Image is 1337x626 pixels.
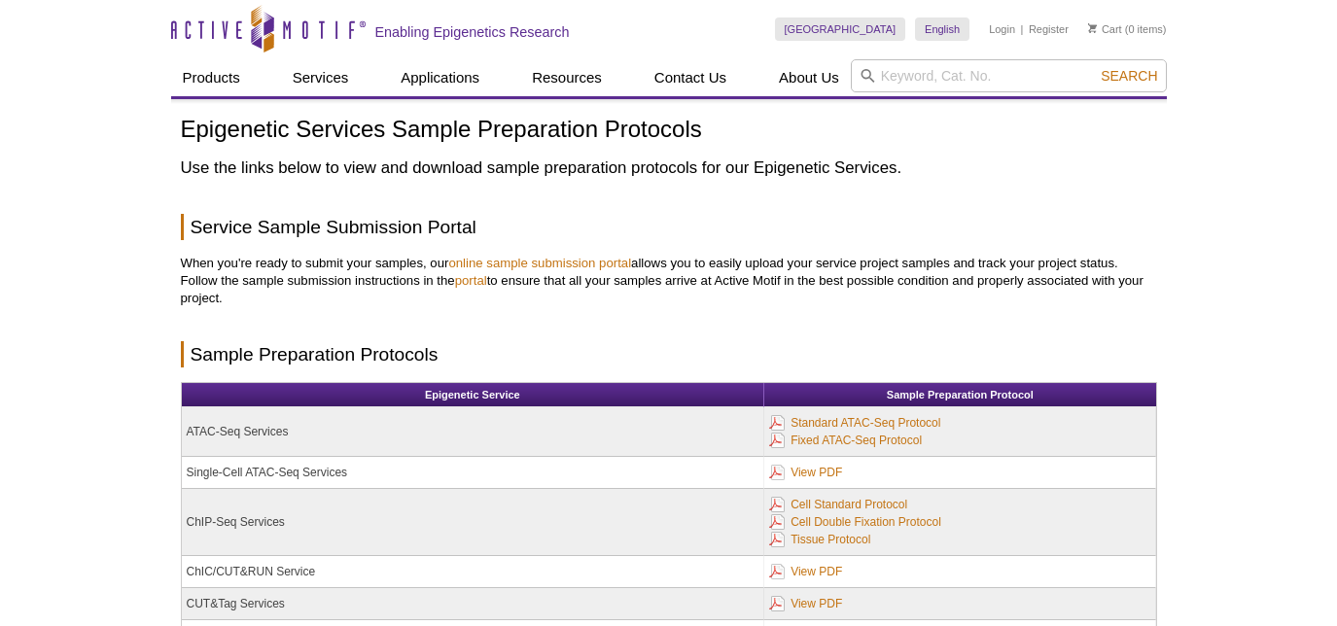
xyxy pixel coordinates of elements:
[769,529,870,550] a: Tissue Protocol
[767,59,851,96] a: About Us
[851,59,1167,92] input: Keyword, Cat. No.
[181,156,1157,180] h2: Use the links below to view and download sample preparation protocols for our Epigenetic Services.
[181,117,1157,145] h1: Epigenetic Services Sample Preparation Protocols
[375,23,570,41] h2: Enabling Epigenetics Research
[769,561,842,582] a: View PDF
[520,59,614,96] a: Resources
[281,59,361,96] a: Services
[915,17,969,41] a: English
[769,412,940,434] a: Standard ATAC-Seq Protocol
[1088,22,1122,36] a: Cart
[643,59,738,96] a: Contact Us
[181,214,1157,240] h2: Service Sample Submission Portal
[182,588,765,620] td: CUT&Tag Services
[182,556,765,588] td: ChIC/CUT&RUN Service
[769,593,842,614] a: View PDF
[989,22,1015,36] a: Login
[1088,17,1167,41] li: (0 items)
[171,59,252,96] a: Products
[1021,17,1024,41] li: |
[1095,67,1163,85] button: Search
[455,273,487,288] a: portal
[181,255,1157,307] p: When you're ready to submit your samples, our allows you to easily upload your service project sa...
[182,407,765,457] td: ATAC-Seq Services
[769,462,842,483] a: View PDF
[769,511,941,533] a: Cell Double Fixation Protocol
[1101,68,1157,84] span: Search
[769,430,922,451] a: Fixed ATAC-Seq Protocol
[764,383,1155,407] th: Sample Preparation Protocol
[1088,23,1097,33] img: Your Cart
[775,17,906,41] a: [GEOGRAPHIC_DATA]
[389,59,491,96] a: Applications
[1029,22,1069,36] a: Register
[181,341,1157,367] h2: Sample Preparation Protocols
[182,457,765,489] td: Single-Cell ATAC-Seq Services
[769,494,907,515] a: Cell Standard Protocol
[182,383,765,407] th: Epigenetic Service
[182,489,765,556] td: ChIP-Seq Services
[448,256,631,270] a: online sample submission portal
